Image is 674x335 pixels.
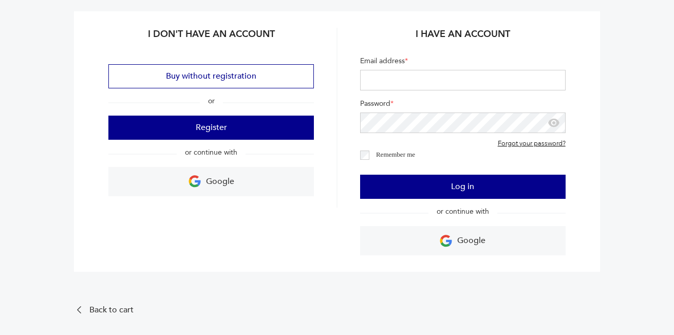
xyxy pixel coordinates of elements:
[451,181,474,192] font: Log in
[376,151,415,158] font: Remember me
[108,116,314,140] button: Register
[437,207,489,216] font: or continue with
[360,56,405,66] font: Email address
[185,147,237,157] font: or continue with
[498,139,566,148] font: Forgot your password?
[166,70,256,82] font: Buy without registration
[108,167,314,196] a: Google
[208,96,215,106] font: or
[148,28,275,41] font: I don't have an account
[206,176,234,187] font: Google
[360,226,566,255] a: Google
[360,175,566,199] button: Log in
[196,122,227,133] font: Register
[457,235,485,246] font: Google
[74,305,600,315] a: Back to cart
[498,140,566,148] a: Forgot your password?
[89,304,134,315] font: Back to cart
[440,235,452,247] img: Google icon
[189,175,201,188] img: Google icon
[360,99,390,108] font: Password
[108,64,314,88] button: Buy without registration
[416,28,510,41] font: I have an account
